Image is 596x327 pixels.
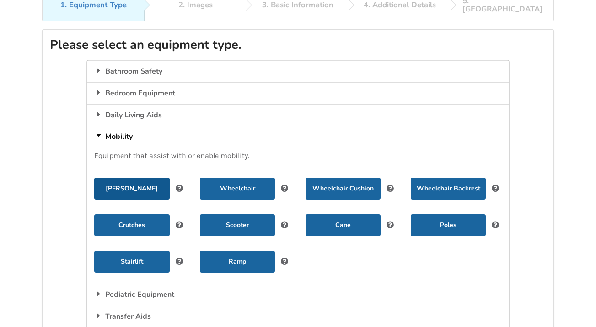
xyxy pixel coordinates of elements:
button: Wheelchair [200,178,275,200]
span: Equipment that assist with or enable mobility. [94,151,249,160]
button: Scooter [200,214,275,236]
div: Mobility [87,126,509,148]
div: 1. Equipment Type [60,1,127,9]
button: Crutches [94,214,169,236]
button: Cane [306,214,381,236]
button: Stairlift [94,251,169,273]
button: [PERSON_NAME] [94,178,169,200]
div: Bathroom Safety [87,60,509,82]
button: Ramp [200,251,275,273]
button: Wheelchair Backrest [411,178,486,200]
div: Bedroom Equipment [87,82,509,104]
div: Daily Living Aids [87,104,509,126]
h2: Please select an equipment type. [50,37,546,53]
button: Wheelchair Cushion [306,178,381,200]
button: Poles [411,214,486,236]
div: Pediatric Equipment [87,284,509,306]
